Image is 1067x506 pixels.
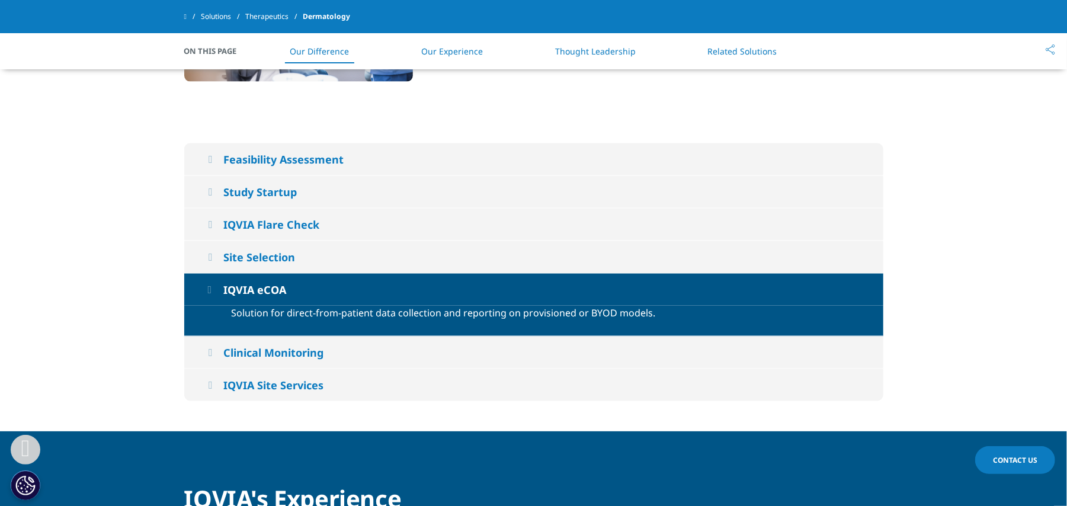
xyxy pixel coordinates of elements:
[993,455,1037,465] span: Contact Us
[184,45,249,57] span: On This Page
[184,369,883,401] button: IQVIA Site Services
[184,241,883,273] button: Site Selection
[184,274,883,306] button: IQVIA eCOA
[421,46,483,57] a: Our Experience
[184,337,883,369] button: Clinical Monitoring
[303,6,350,27] span: Dermatology
[223,217,319,232] div: IQVIA Flare Check
[223,152,344,166] div: Feasibility Assessment
[245,6,303,27] a: Therapeutics
[184,176,883,208] button: Study Startup
[223,185,297,199] div: Study Startup
[11,470,40,500] button: Cookie Settings
[290,46,349,57] a: Our Difference
[708,46,777,57] a: Related Solutions
[223,378,323,392] div: IQVIA Site Services
[223,250,295,264] div: Site Selection
[184,209,883,241] button: IQVIA Flare Check
[184,143,883,175] button: Feasibility Assessment
[975,446,1055,474] a: Contact Us
[201,6,245,27] a: Solutions
[223,283,286,297] div: IQVIA eCOA
[223,345,323,360] div: Clinical Monitoring
[555,46,636,57] a: Thought Leadership
[232,306,836,327] p: Solution for direct-from-patient data collection and reporting on provisioned or BYOD models.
